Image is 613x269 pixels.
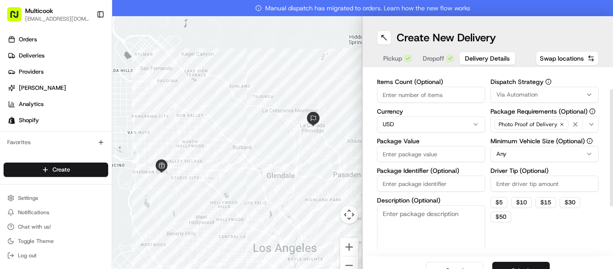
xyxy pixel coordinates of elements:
label: Dispatch Strategy [490,79,599,85]
button: Package Requirements (Optional) [589,108,595,115]
label: Items Count (Optional) [377,79,485,85]
a: 💻API Documentation [72,197,148,213]
button: Multicook[EMAIL_ADDRESS][DOMAIN_NAME] [4,4,93,25]
button: Zoom in [340,238,358,256]
button: Toggle Theme [4,235,108,247]
label: Package Value [377,138,485,144]
span: Delivery Details [465,54,510,63]
button: Start new chat [153,88,163,99]
button: Multicook [25,6,53,15]
a: 📗Knowledge Base [5,197,72,213]
span: Settings [18,194,38,202]
span: Chat with us! [18,223,51,230]
span: [PERSON_NAME] [19,84,66,92]
a: Shopify [4,113,112,128]
input: Enter driver tip amount [490,176,599,192]
img: 8016278978528_b943e370aa5ada12b00a_72.png [19,86,35,102]
span: Notifications [18,209,49,216]
img: Nash [9,9,27,27]
span: Analytics [19,100,44,108]
span: [DATE] [102,163,121,171]
span: Pylon [89,203,109,209]
button: [EMAIL_ADDRESS][DOMAIN_NAME] [25,15,89,22]
input: Enter package identifier [377,176,485,192]
div: Start new chat [40,86,147,95]
span: Create [53,166,70,174]
button: $30 [560,197,580,208]
button: $5 [490,197,508,208]
span: [DATE] [102,139,121,146]
label: Description (Optional) [377,197,485,203]
button: Minimum Vehicle Size (Optional) [587,138,593,144]
input: Clear [23,58,148,67]
label: Package Requirements (Optional) [490,108,599,115]
button: Photo Proof of Delivery [490,116,599,132]
span: Via Automation [496,91,538,99]
img: Shopify logo [8,117,15,124]
button: $15 [535,197,556,208]
img: 1736555255976-a54dd68f-1ca7-489b-9aae-adbdc363a1c4 [18,164,25,171]
button: Chat with us! [4,220,108,233]
button: Via Automation [490,87,599,103]
div: Past conversations [9,117,57,124]
button: $10 [511,197,532,208]
span: Swap locations [540,54,584,63]
span: Shopify [19,116,39,124]
span: Orders [19,35,37,44]
button: Settings [4,192,108,204]
div: We're available if you need us! [40,95,123,102]
a: Deliveries [4,49,112,63]
button: Notifications [4,206,108,219]
span: Pickup [383,54,402,63]
span: Wisdom [PERSON_NAME] [28,139,96,146]
p: Welcome 👋 [9,36,163,50]
img: Wisdom Oko [9,131,23,148]
img: 1736555255976-a54dd68f-1ca7-489b-9aae-adbdc363a1c4 [18,140,25,147]
div: Favorites [4,135,108,150]
input: Enter package value [377,146,485,162]
button: Map camera controls [340,206,358,224]
span: Manual dispatch has migrated to orders. Learn how the new flow works [255,4,470,13]
span: Toggle Theme [18,238,54,245]
a: Orders [4,32,112,47]
a: Powered byPylon [63,202,109,209]
button: Dispatch Strategy [545,79,552,85]
label: Minimum Vehicle Size (Optional) [490,138,599,144]
a: [PERSON_NAME] [4,81,112,95]
span: • [97,139,101,146]
img: 1736555255976-a54dd68f-1ca7-489b-9aae-adbdc363a1c4 [9,86,25,102]
span: Deliveries [19,52,44,60]
span: Log out [18,252,36,259]
span: • [97,163,101,171]
label: Driver Tip (Optional) [490,168,599,174]
button: Create [4,163,108,177]
input: Enter number of items [377,87,485,103]
button: See all [139,115,163,126]
h1: Create New Delivery [397,31,496,45]
span: Photo Proof of Delivery [499,121,557,128]
span: Dropoff [423,54,444,63]
label: Currency [377,108,485,115]
a: Analytics [4,97,112,111]
label: Package Identifier (Optional) [377,168,485,174]
span: Wisdom [PERSON_NAME] [28,163,96,171]
img: Wisdom Oko [9,155,23,172]
button: Log out [4,249,108,262]
span: Providers [19,68,44,76]
button: $50 [490,212,511,222]
a: Providers [4,65,112,79]
button: Swap locations [536,51,599,66]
